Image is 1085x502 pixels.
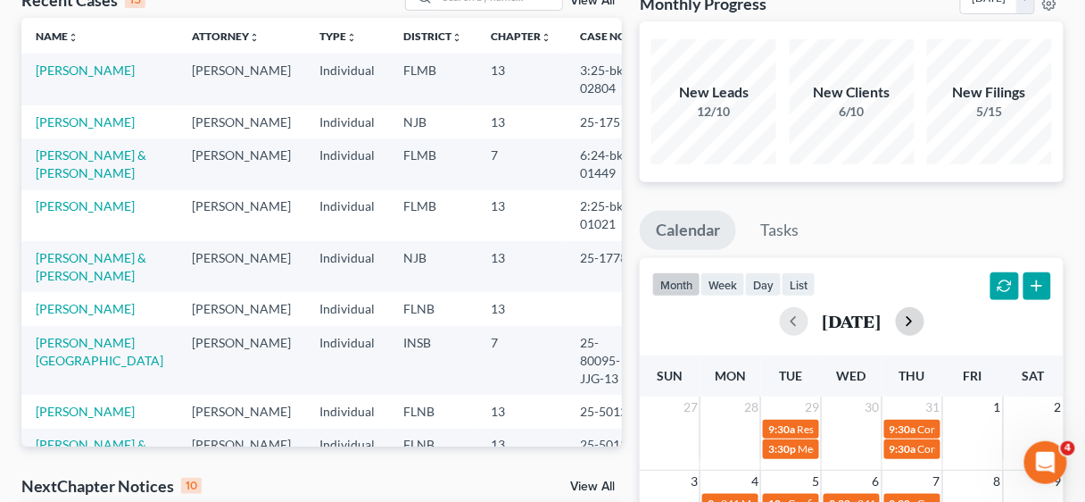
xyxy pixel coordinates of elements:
[178,190,305,241] td: [PERSON_NAME]
[389,190,476,241] td: FLMB
[890,423,916,436] span: 9:30a
[178,138,305,189] td: [PERSON_NAME]
[491,29,551,43] a: Chapterunfold_more
[566,326,651,395] td: 25-80095-JJG-13
[932,471,942,492] span: 7
[389,105,476,138] td: NJB
[768,442,796,456] span: 3:30p
[476,190,566,241] td: 13
[305,429,389,480] td: Individual
[178,395,305,428] td: [PERSON_NAME]
[871,471,882,492] span: 6
[36,147,146,180] a: [PERSON_NAME] & [PERSON_NAME]
[566,54,651,105] td: 3:25-bk-02804
[178,326,305,395] td: [PERSON_NAME]
[68,32,79,43] i: unfold_more
[689,471,700,492] span: 3
[403,29,462,43] a: Districtunfold_more
[864,397,882,418] span: 30
[1061,441,1075,456] span: 4
[389,429,476,480] td: FLNB
[178,105,305,138] td: [PERSON_NAME]
[389,241,476,292] td: NJB
[580,29,637,43] a: Case Nounfold_more
[782,272,816,297] button: list
[899,368,925,383] span: Thu
[36,198,135,213] a: [PERSON_NAME]
[389,292,476,325] td: FLNB
[837,368,866,383] span: Wed
[305,292,389,325] td: Individual
[570,481,615,493] a: View All
[566,395,651,428] td: 25-50128
[36,114,135,130] a: [PERSON_NAME]
[652,272,700,297] button: month
[305,54,389,105] td: Individual
[249,32,260,43] i: unfold_more
[823,312,882,330] h2: [DATE]
[566,190,651,241] td: 2:25-bk-01021
[566,241,651,292] td: 25-17786
[305,138,389,189] td: Individual
[21,475,202,497] div: NextChapter Notices
[1053,397,1064,418] span: 2
[927,103,1052,121] div: 5/15
[927,82,1052,103] div: New Filings
[178,54,305,105] td: [PERSON_NAME]
[305,241,389,292] td: Individual
[1024,441,1067,484] iframe: Intercom live chat
[178,241,305,292] td: [PERSON_NAME]
[476,241,566,292] td: 13
[181,478,202,494] div: 10
[476,395,566,428] td: 13
[389,138,476,189] td: FLMB
[178,292,305,325] td: [PERSON_NAME]
[476,326,566,395] td: 7
[389,326,476,395] td: INSB
[319,29,357,43] a: Typeunfold_more
[36,301,135,316] a: [PERSON_NAME]
[924,397,942,418] span: 31
[36,29,79,43] a: Nameunfold_more
[192,29,260,43] a: Attorneyunfold_more
[566,105,651,138] td: 25-17516
[744,211,815,250] a: Tasks
[780,368,803,383] span: Tue
[745,272,782,297] button: day
[992,471,1003,492] span: 8
[36,335,163,368] a: [PERSON_NAME][GEOGRAPHIC_DATA]
[566,138,651,189] td: 6:24-bk-01449
[651,82,776,103] div: New Leads
[768,423,795,436] span: 9:30a
[476,105,566,138] td: 13
[715,368,746,383] span: Mon
[476,429,566,480] td: 13
[964,368,982,383] span: Fri
[890,442,916,456] span: 9:30a
[797,423,1015,436] span: Response to TST's Objection [PERSON_NAME]
[305,105,389,138] td: Individual
[346,32,357,43] i: unfold_more
[790,82,915,103] div: New Clients
[790,103,915,121] div: 6/10
[389,54,476,105] td: FLMB
[651,103,776,121] div: 12/10
[451,32,462,43] i: unfold_more
[700,272,745,297] button: week
[36,63,135,78] a: [PERSON_NAME]
[36,404,135,419] a: [PERSON_NAME]
[640,211,736,250] a: Calendar
[305,190,389,241] td: Individual
[389,395,476,428] td: FLNB
[992,397,1003,418] span: 1
[476,54,566,105] td: 13
[476,292,566,325] td: 13
[682,397,700,418] span: 27
[750,471,760,492] span: 4
[810,471,821,492] span: 5
[566,429,651,480] td: 25-50127
[305,395,389,428] td: Individual
[798,442,996,456] span: Meeting of Creditors for [PERSON_NAME]
[1023,368,1045,383] span: Sat
[803,397,821,418] span: 29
